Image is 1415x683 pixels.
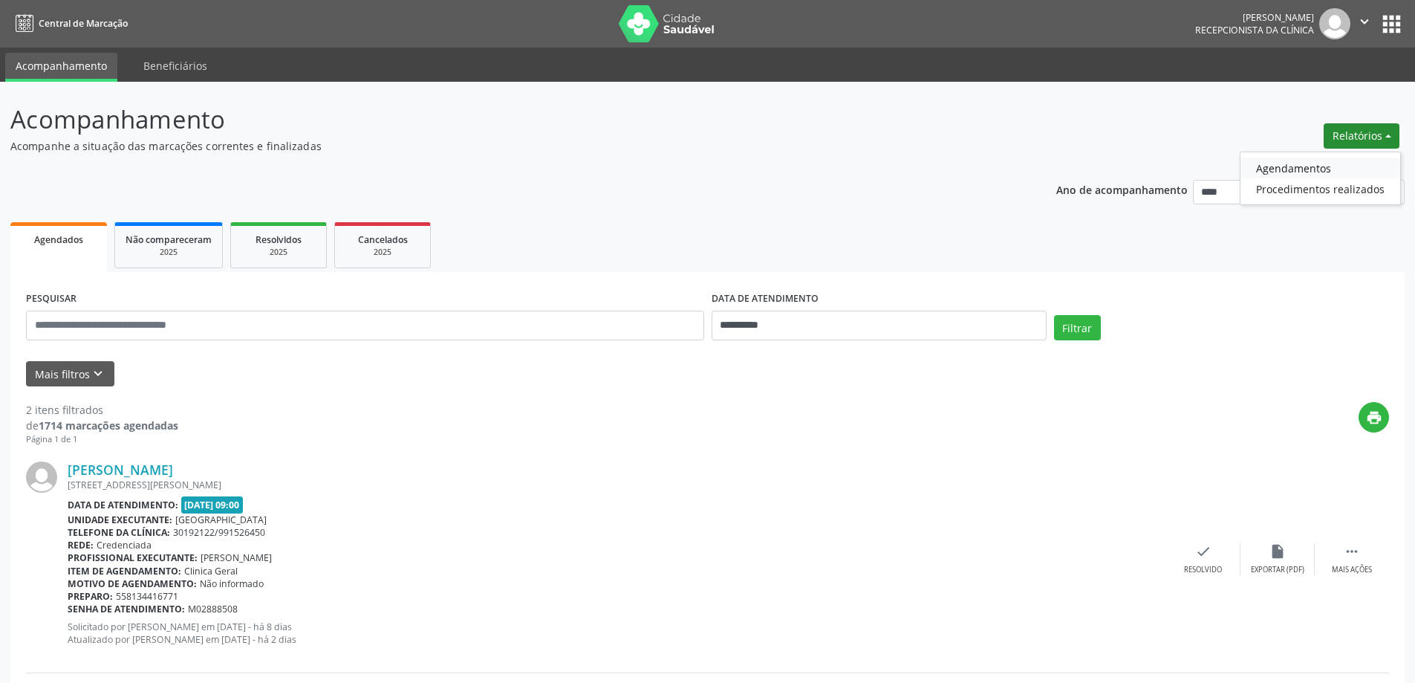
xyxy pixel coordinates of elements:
[1344,543,1360,560] i: 
[175,514,267,526] span: [GEOGRAPHIC_DATA]
[1356,13,1373,30] i: 
[126,247,212,258] div: 2025
[39,418,178,433] strong: 1714 marcações agendadas
[68,539,94,551] b: Rede:
[1184,565,1222,575] div: Resolvido
[1366,410,1382,426] i: print
[712,288,819,311] label: DATA DE ATENDIMENTO
[1240,158,1400,178] a: Agendamentos
[256,233,302,246] span: Resolvidos
[200,577,264,590] span: Não informado
[68,551,198,564] b: Profissional executante:
[10,11,128,36] a: Central de Marcação
[26,462,57,493] img: img
[173,526,265,539] span: 30192122/991526450
[188,603,238,615] span: M02888508
[1195,11,1314,24] div: [PERSON_NAME]
[34,233,83,246] span: Agendados
[10,138,986,154] p: Acompanhe a situação das marcações correntes e finalizadas
[1054,315,1101,340] button: Filtrar
[68,499,178,511] b: Data de atendimento:
[68,479,1166,491] div: [STREET_ADDRESS][PERSON_NAME]
[68,577,197,590] b: Motivo de agendamento:
[1359,402,1389,433] button: print
[26,288,77,311] label: PESQUISAR
[5,53,117,82] a: Acompanhamento
[26,418,178,433] div: de
[68,462,173,478] a: [PERSON_NAME]
[133,53,218,79] a: Beneficiários
[1056,180,1188,198] p: Ano de acompanhamento
[1251,565,1304,575] div: Exportar (PDF)
[241,247,316,258] div: 2025
[1269,543,1286,560] i: insert_drive_file
[116,590,178,603] span: 558134416771
[184,565,238,577] span: Clinica Geral
[68,514,172,526] b: Unidade executante:
[358,233,408,246] span: Cancelados
[68,621,1166,646] p: Solicitado por [PERSON_NAME] em [DATE] - há 8 dias Atualizado por [PERSON_NAME] em [DATE] - há 2 ...
[201,551,272,564] span: [PERSON_NAME]
[1319,8,1350,39] img: img
[181,496,244,514] span: [DATE] 09:00
[1350,8,1379,39] button: 
[1324,123,1399,149] button: Relatórios
[39,17,128,30] span: Central de Marcação
[1195,543,1211,560] i: check
[1240,178,1400,199] a: Procedimentos realizados
[26,433,178,446] div: Página 1 de 1
[26,361,114,387] button: Mais filtroskeyboard_arrow_down
[68,526,170,539] b: Telefone da clínica:
[1332,565,1372,575] div: Mais ações
[1195,24,1314,36] span: Recepcionista da clínica
[1240,152,1401,205] ul: Relatórios
[68,565,181,577] b: Item de agendamento:
[68,603,185,615] b: Senha de atendimento:
[68,590,113,603] b: Preparo:
[126,233,212,246] span: Não compareceram
[90,366,106,382] i: keyboard_arrow_down
[10,101,986,138] p: Acompanhamento
[26,402,178,418] div: 2 itens filtrados
[1379,11,1405,37] button: apps
[345,247,420,258] div: 2025
[97,539,152,551] span: Credenciada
